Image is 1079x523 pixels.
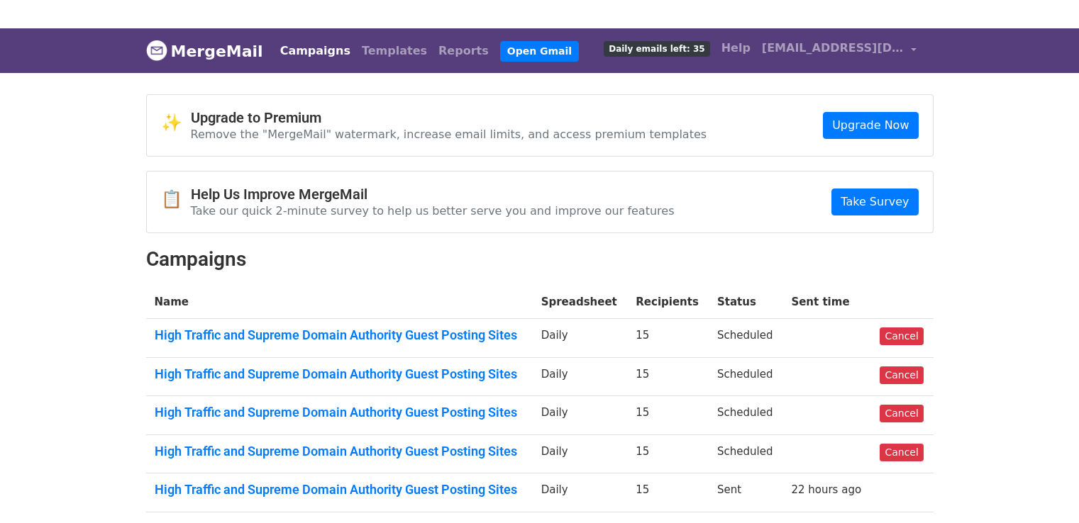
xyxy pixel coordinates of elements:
[533,473,628,512] td: Daily
[500,41,579,62] a: Open Gmail
[533,286,628,319] th: Spreadsheet
[155,405,524,420] a: High Traffic and Supreme Domain Authority Guest Posting Sites
[191,127,707,142] p: Remove the "MergeMail" watermark, increase email limits, and access premium templates
[709,357,782,396] td: Scheduled
[880,405,923,422] a: Cancel
[627,396,709,435] td: 15
[191,109,707,126] h4: Upgrade to Premium
[275,37,356,65] a: Campaigns
[756,34,922,67] a: [EMAIL_ADDRESS][DOMAIN_NAME]
[604,41,709,57] span: Daily emails left: 35
[709,396,782,435] td: Scheduled
[533,319,628,358] td: Daily
[627,357,709,396] td: 15
[146,36,263,66] a: MergeMail
[791,483,861,496] a: 22 hours ago
[191,186,675,203] h4: Help Us Improve MergeMail
[533,357,628,396] td: Daily
[155,444,524,459] a: High Traffic and Supreme Domain Authority Guest Posting Sites
[762,40,904,57] span: [EMAIL_ADDRESS][DOMAIN_NAME]
[880,444,923,461] a: Cancel
[709,286,782,319] th: Status
[709,434,782,473] td: Scheduled
[880,366,923,384] a: Cancel
[356,37,433,65] a: Templates
[533,396,628,435] td: Daily
[598,34,715,62] a: Daily emails left: 35
[627,286,709,319] th: Recipients
[161,113,191,133] span: ✨
[433,37,494,65] a: Reports
[880,327,923,345] a: Cancel
[823,112,918,139] a: Upgrade Now
[709,473,782,512] td: Sent
[146,286,533,319] th: Name
[155,366,524,382] a: High Traffic and Supreme Domain Authority Guest Posting Sites
[155,482,524,497] a: High Traffic and Supreme Domain Authority Guest Posting Sites
[709,319,782,358] td: Scheduled
[161,189,191,210] span: 📋
[627,473,709,512] td: 15
[146,40,167,61] img: MergeMail logo
[155,327,524,343] a: High Traffic and Supreme Domain Authority Guest Posting Sites
[627,434,709,473] td: 15
[533,434,628,473] td: Daily
[146,247,934,271] h2: Campaigns
[627,319,709,358] td: 15
[716,34,756,62] a: Help
[782,286,871,319] th: Sent time
[831,189,918,215] a: Take Survey
[191,203,675,218] p: Take our quick 2-minute survey to help us better serve you and improve our features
